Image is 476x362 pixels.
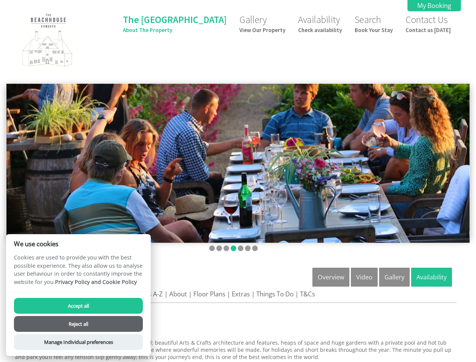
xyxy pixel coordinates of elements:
[379,268,410,287] a: Gallery
[169,290,187,298] a: About
[411,268,452,287] a: Availability
[312,268,349,287] a: Overview
[355,14,393,34] a: SearchBook Your Stay
[239,26,285,34] small: View Our Property
[298,14,342,34] a: AvailabilityCheck availability
[355,26,393,34] small: Book Your Stay
[256,290,294,298] a: Things To Do
[298,26,342,34] small: Check availability
[406,26,451,34] small: Contact us [DATE]
[14,334,143,350] button: Manage Individual preferences
[6,253,151,291] p: Cookies are used to provide you with the best possible experience. They also allow us to analyse ...
[406,14,451,34] a: Contact UsContact us [DATE]
[55,278,137,285] a: Privacy Policy and Cookie Policy
[232,290,250,298] a: Extras
[193,290,225,298] a: Floor Plans
[351,268,378,287] a: Video
[239,14,285,34] a: GalleryView Our Property
[15,318,452,332] a: About
[14,316,143,332] button: Reject all
[300,290,315,298] a: T&Cs
[123,26,227,34] small: About The Property
[6,240,151,247] h2: We use cookies
[123,14,227,34] a: The [GEOGRAPHIC_DATA]About The Property
[11,11,86,72] img: The Beach House Exmouth
[14,298,143,314] button: Accept all
[15,339,452,360] p: This luxury large group holiday house is one-of-a-kind; beautiful Arts & Crafts architecture and ...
